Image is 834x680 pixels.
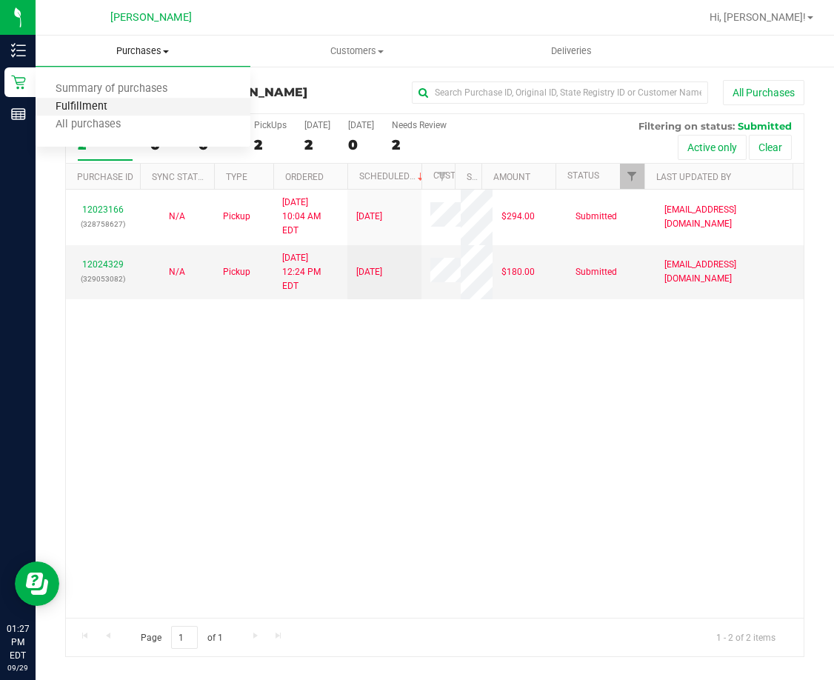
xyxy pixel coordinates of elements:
span: Not Applicable [169,267,185,277]
span: Purchases [36,44,250,58]
iframe: Resource center [15,561,59,606]
div: 2 [254,136,287,153]
input: Search Purchase ID, Original ID, State Registry ID or Customer Name... [412,81,708,104]
p: (328758627) [75,217,131,231]
button: Clear [749,135,792,160]
span: [PERSON_NAME] [110,11,192,24]
span: [DATE] 12:24 PM EDT [282,251,338,294]
span: All purchases [36,119,141,131]
inline-svg: Retail [11,75,26,90]
a: Purchase ID [77,172,133,182]
a: State Registry ID [467,172,544,182]
span: Pickup [223,265,250,279]
span: Submitted [576,265,617,279]
button: N/A [169,265,185,279]
a: Ordered [285,172,324,182]
a: 12023166 [82,204,124,215]
span: [DATE] 10:04 AM EDT [282,196,338,239]
span: $294.00 [501,210,535,224]
a: Last Updated By [656,172,731,182]
input: 1 [171,626,198,649]
span: [EMAIL_ADDRESS][DOMAIN_NAME] [664,203,795,231]
a: Deliveries [464,36,679,67]
span: Pickup [223,210,250,224]
a: Amount [493,172,530,182]
button: Active only [678,135,747,160]
span: [PERSON_NAME] [201,85,307,99]
a: Filter [430,164,455,189]
a: Customers [250,36,465,67]
button: N/A [169,210,185,224]
a: Filter [620,164,644,189]
div: [DATE] [304,120,330,130]
div: 0 [348,136,374,153]
span: Summary of purchases [36,83,187,96]
span: [EMAIL_ADDRESS][DOMAIN_NAME] [664,258,795,286]
a: Status [567,170,599,181]
a: Type [226,172,247,182]
a: Scheduled [359,171,427,181]
span: [DATE] [356,265,382,279]
div: 2 [392,136,447,153]
span: Submitted [576,210,617,224]
span: $180.00 [501,265,535,279]
span: Page of 1 [128,626,235,649]
span: 1 - 2 of 2 items [704,626,787,648]
span: Submitted [738,120,792,132]
span: Customers [251,44,464,58]
span: Deliveries [531,44,612,58]
span: Hi, [PERSON_NAME]! [710,11,806,23]
div: [DATE] [348,120,374,130]
inline-svg: Inventory [11,43,26,58]
inline-svg: Reports [11,107,26,121]
span: Filtering on status: [638,120,735,132]
a: Sync Status [152,172,209,182]
p: (329053082) [75,272,131,286]
p: 09/29 [7,662,29,673]
button: All Purchases [723,80,804,105]
a: Purchases Summary of purchases Fulfillment All purchases [36,36,250,67]
div: 2 [304,136,330,153]
a: 12024329 [82,259,124,270]
span: Not Applicable [169,211,185,221]
p: 01:27 PM EDT [7,622,29,662]
div: Needs Review [392,120,447,130]
span: Fulfillment [36,101,127,113]
span: [DATE] [356,210,382,224]
div: PickUps [254,120,287,130]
